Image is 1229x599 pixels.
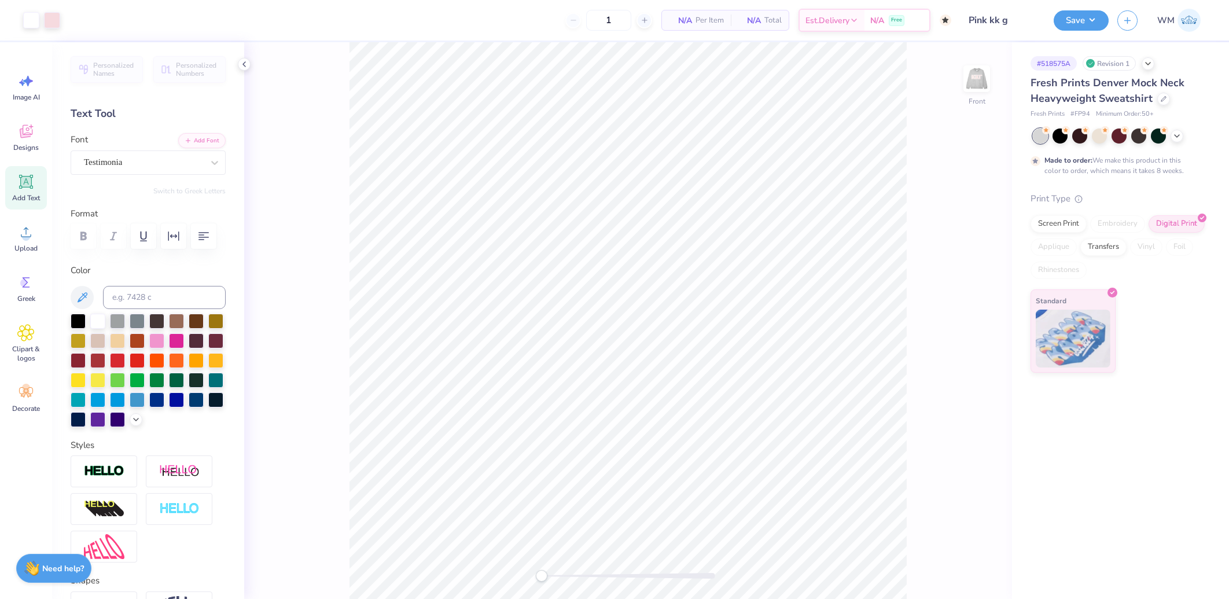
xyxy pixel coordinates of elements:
span: Per Item [696,14,724,27]
button: Save [1054,10,1109,31]
img: 3D Illusion [84,500,124,519]
input: – – [586,10,631,31]
span: Total [764,14,782,27]
label: Color [71,264,226,277]
input: Untitled Design [960,9,1045,32]
span: Fresh Prints [1031,109,1065,119]
img: Front [965,67,988,90]
div: Screen Print [1031,215,1087,233]
div: Transfers [1080,238,1127,256]
button: Personalized Numbers [153,56,226,83]
span: Standard [1036,295,1066,307]
img: Shadow [159,464,200,479]
span: Add Text [12,193,40,203]
div: Embroidery [1090,215,1145,233]
span: Decorate [12,404,40,413]
span: Designs [13,143,39,152]
span: Personalized Numbers [176,61,219,78]
div: Accessibility label [536,570,547,582]
strong: Made to order: [1044,156,1092,165]
div: Revision 1 [1083,56,1136,71]
div: Foil [1166,238,1193,256]
div: # 518575A [1031,56,1077,71]
div: Digital Print [1149,215,1205,233]
label: Styles [71,439,94,452]
a: WM [1152,9,1206,32]
div: Front [969,96,985,106]
span: Upload [14,244,38,253]
span: WM [1157,14,1175,27]
img: Negative Space [159,502,200,516]
span: Image AI [13,93,40,102]
div: Rhinestones [1031,262,1087,279]
div: Applique [1031,238,1077,256]
div: We make this product in this color to order, which means it takes 8 weeks. [1044,155,1187,176]
input: e.g. 7428 c [103,286,226,309]
img: Standard [1036,310,1110,368]
img: Free Distort [84,534,124,559]
span: Clipart & logos [7,344,45,363]
div: Text Tool [71,106,226,122]
strong: Need help? [42,563,84,574]
span: Fresh Prints Denver Mock Neck Heavyweight Sweatshirt [1031,76,1184,105]
label: Font [71,133,88,146]
span: N/A [870,14,884,27]
span: Minimum Order: 50 + [1096,109,1154,119]
span: # FP94 [1070,109,1090,119]
img: Wilfredo Manabat [1178,9,1201,32]
label: Format [71,207,226,221]
span: Personalized Names [93,61,136,78]
button: Add Font [178,133,226,148]
div: Vinyl [1130,238,1162,256]
div: Print Type [1031,192,1206,205]
img: Stroke [84,465,124,478]
span: Free [891,16,902,24]
span: N/A [738,14,761,27]
span: N/A [669,14,692,27]
span: Greek [17,294,35,303]
button: Switch to Greek Letters [153,186,226,196]
button: Personalized Names [71,56,143,83]
span: Est. Delivery [805,14,849,27]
